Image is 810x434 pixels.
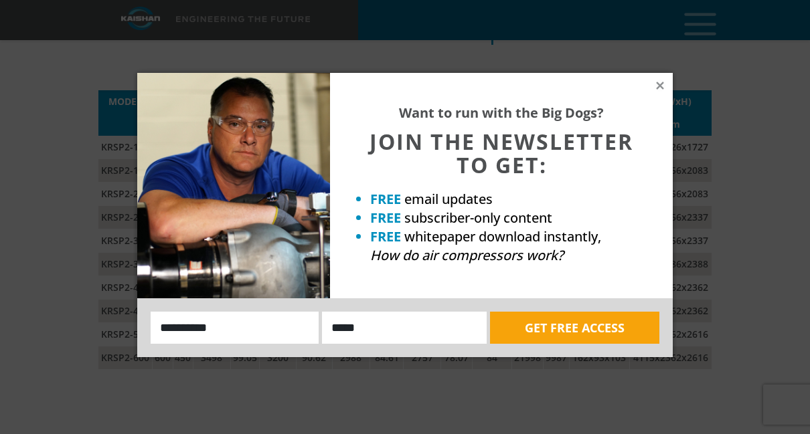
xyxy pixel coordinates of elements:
[399,104,604,122] strong: Want to run with the Big Dogs?
[151,312,319,344] input: Name:
[404,227,601,245] span: whitepaper download instantly,
[370,209,401,227] strong: FREE
[490,312,659,344] button: GET FREE ACCESS
[370,246,564,264] em: How do air compressors work?
[370,227,401,245] strong: FREE
[404,190,493,208] span: email updates
[370,127,633,179] span: JOIN THE NEWSLETTER TO GET:
[404,209,552,227] span: subscriber-only content
[654,80,666,92] button: Close
[370,190,401,208] strong: FREE
[322,312,487,344] input: Email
